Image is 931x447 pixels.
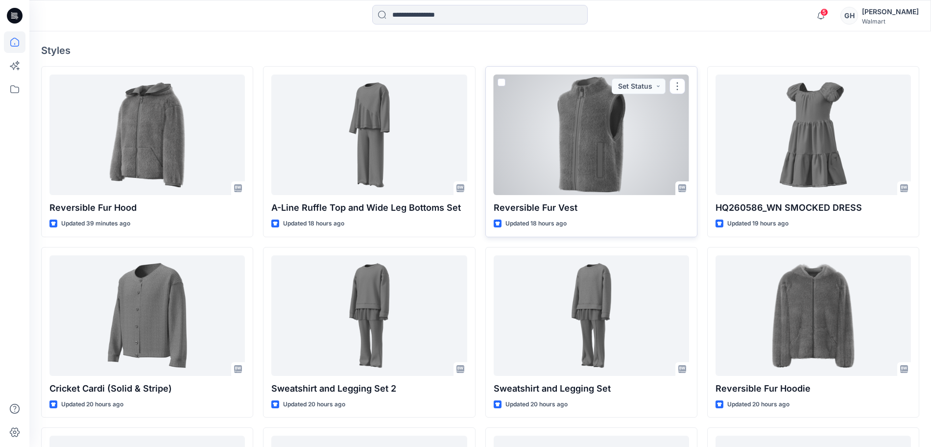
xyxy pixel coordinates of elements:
[494,255,689,376] a: Sweatshirt and Legging Set
[494,74,689,195] a: Reversible Fur Vest
[494,382,689,396] p: Sweatshirt and Legging Set
[283,219,344,229] p: Updated 18 hours ago
[271,74,467,195] a: A-Line Ruffle Top and Wide Leg Bottoms Set
[727,219,788,229] p: Updated 19 hours ago
[494,201,689,215] p: Reversible Fur Vest
[716,382,911,396] p: Reversible Fur Hoodie
[840,7,858,25] div: GH
[61,219,130,229] p: Updated 39 minutes ago
[820,8,828,16] span: 5
[49,255,245,376] a: Cricket Cardi (Solid & Stripe)
[61,399,123,410] p: Updated 20 hours ago
[271,255,467,376] a: Sweatshirt and Legging Set 2
[49,74,245,195] a: Reversible Fur Hood
[716,201,911,215] p: HQ260586_WN SMOCKED DRESS
[862,6,919,18] div: [PERSON_NAME]
[862,18,919,25] div: Walmart
[283,399,345,410] p: Updated 20 hours ago
[505,219,567,229] p: Updated 18 hours ago
[271,201,467,215] p: A-Line Ruffle Top and Wide Leg Bottoms Set
[716,74,911,195] a: HQ260586_WN SMOCKED DRESS
[41,45,919,56] h4: Styles
[505,399,568,410] p: Updated 20 hours ago
[727,399,789,410] p: Updated 20 hours ago
[49,382,245,396] p: Cricket Cardi (Solid & Stripe)
[271,382,467,396] p: Sweatshirt and Legging Set 2
[49,201,245,215] p: Reversible Fur Hood
[716,255,911,376] a: Reversible Fur Hoodie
